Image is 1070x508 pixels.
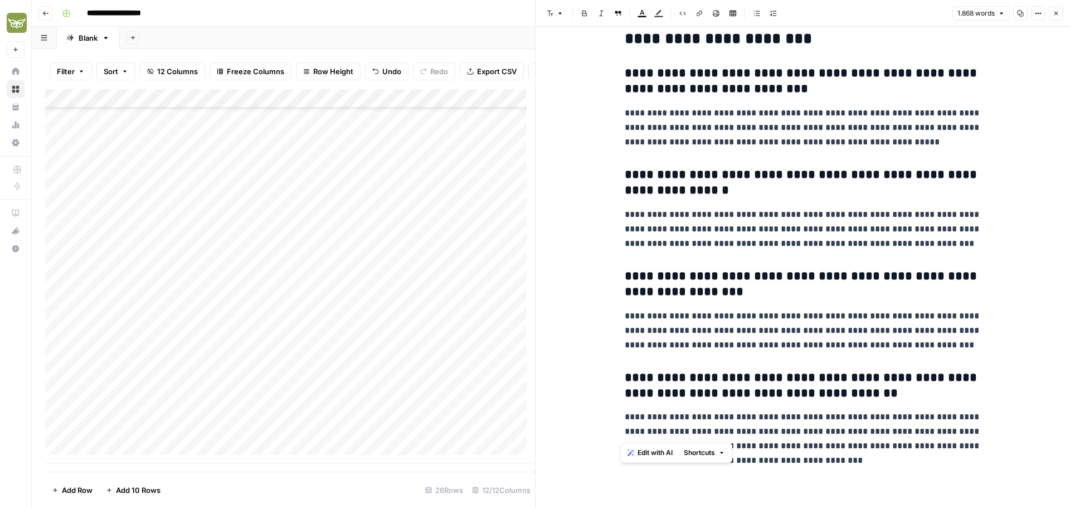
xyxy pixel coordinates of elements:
[7,80,25,98] a: Browse
[679,446,729,460] button: Shortcuts
[57,66,75,77] span: Filter
[7,13,27,33] img: Evergreen Media Logo
[62,485,93,496] span: Add Row
[57,27,119,49] a: Blank
[7,204,25,222] a: AirOps Academy
[157,66,198,77] span: 12 Columns
[952,6,1010,21] button: 1.868 words
[7,222,25,240] button: What's new?
[684,448,715,458] span: Shortcuts
[45,481,99,499] button: Add Row
[382,66,401,77] span: Undo
[116,485,160,496] span: Add 10 Rows
[104,66,118,77] span: Sort
[7,62,25,80] a: Home
[7,116,25,134] a: Usage
[227,66,284,77] span: Freeze Columns
[477,66,517,77] span: Export CSV
[7,9,25,37] button: Workspace: Evergreen Media
[638,448,673,458] span: Edit with AI
[7,240,25,258] button: Help + Support
[421,481,468,499] div: 26 Rows
[7,98,25,116] a: Your Data
[430,66,448,77] span: Redo
[79,32,98,43] div: Blank
[7,222,24,239] div: What's new?
[957,8,995,18] span: 1.868 words
[99,481,167,499] button: Add 10 Rows
[460,62,524,80] button: Export CSV
[413,62,455,80] button: Redo
[365,62,408,80] button: Undo
[313,66,353,77] span: Row Height
[296,62,361,80] button: Row Height
[50,62,92,80] button: Filter
[96,62,135,80] button: Sort
[623,446,677,460] button: Edit with AI
[210,62,291,80] button: Freeze Columns
[140,62,205,80] button: 12 Columns
[7,134,25,152] a: Settings
[468,481,535,499] div: 12/12 Columns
